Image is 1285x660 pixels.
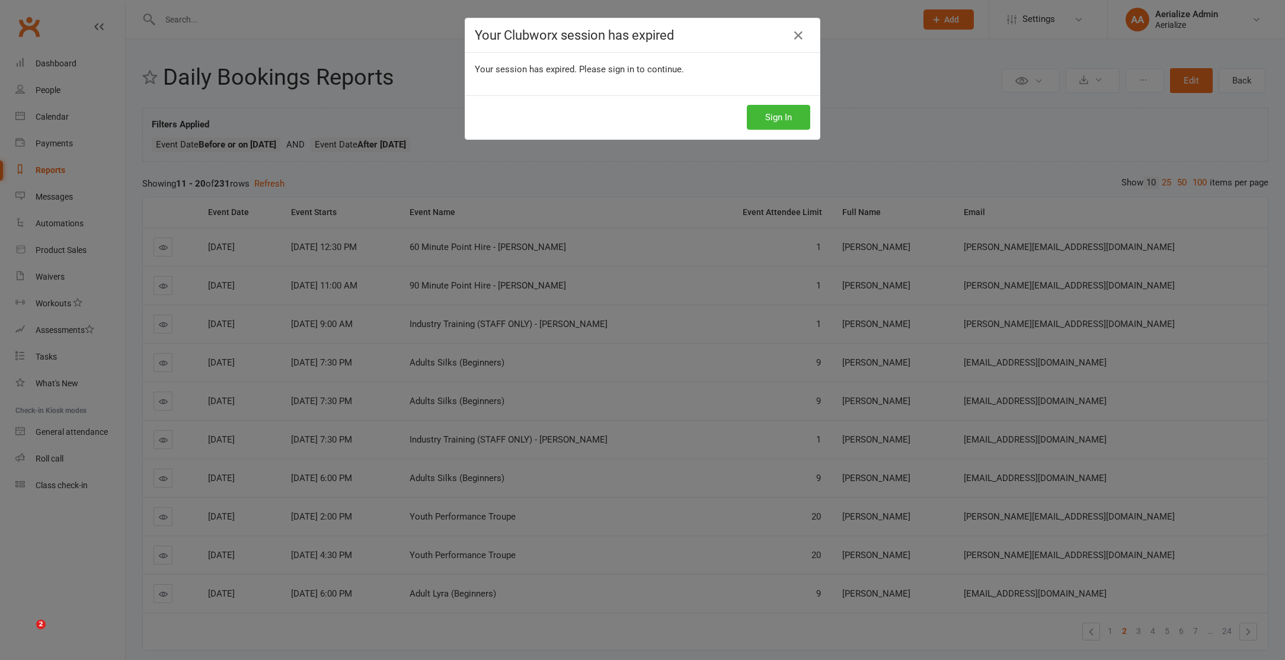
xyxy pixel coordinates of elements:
[12,620,40,648] iframe: Intercom live chat
[789,26,808,45] a: Close
[747,105,810,130] button: Sign In
[475,28,810,43] h4: Your Clubworx session has expired
[475,64,684,75] span: Your session has expired. Please sign in to continue.
[36,620,46,629] span: 2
